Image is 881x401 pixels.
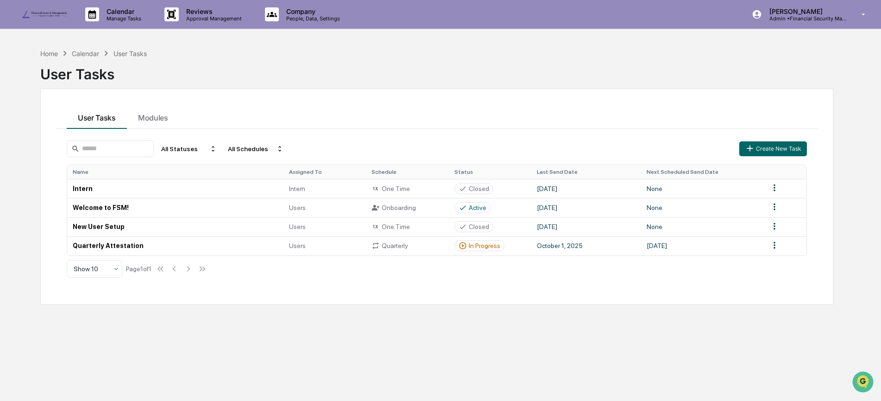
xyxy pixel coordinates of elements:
div: In Progress [469,242,500,249]
td: [DATE] [531,179,641,198]
td: October 1, 2025 [531,236,641,255]
a: 🔎Data Lookup [6,131,62,147]
p: Manage Tasks [99,15,146,22]
div: User Tasks [113,50,147,57]
div: Start new chat [31,71,152,80]
a: 🖐️Preclearance [6,113,63,130]
p: Company [279,7,345,15]
th: Status [449,165,532,179]
span: Users [289,223,306,230]
p: How can we help? [9,19,169,34]
td: [DATE] [641,236,764,255]
a: Powered byPylon [65,157,112,164]
td: Welcome to FSM! [67,198,283,217]
span: Data Lookup [19,134,58,144]
span: Users [289,242,306,249]
span: Pylon [92,157,112,164]
div: Active [469,204,486,211]
button: Create New Task [739,141,807,156]
th: Name [67,165,283,179]
div: 🖐️ [9,118,17,125]
div: Calendar [72,50,99,57]
p: Admin • Financial Security Management [762,15,848,22]
p: Calendar [99,7,146,15]
div: Quarterly [371,242,443,250]
p: People, Data, Settings [279,15,345,22]
span: Users [289,204,306,211]
td: Intern [67,179,283,198]
div: Onboarding [371,204,443,212]
div: Page 1 of 1 [126,265,151,273]
img: 1746055101610-c473b297-6a78-478c-a979-82029cc54cd1 [9,71,26,88]
button: Start new chat [157,74,169,85]
th: Schedule [366,165,449,179]
span: Intern [289,185,305,192]
td: None [641,217,764,236]
iframe: Open customer support [851,370,876,395]
span: Preclearance [19,117,60,126]
td: None [641,179,764,198]
p: Reviews [179,7,246,15]
td: Quarterly Attestation [67,236,283,255]
div: We're available if you need us! [31,80,117,88]
td: [DATE] [531,198,641,217]
th: Next Scheduled Send Date [641,165,764,179]
a: 🗄️Attestations [63,113,119,130]
div: Closed [469,223,489,230]
div: 🗄️ [67,118,75,125]
div: One Time [371,185,443,193]
th: Last Send Date [531,165,641,179]
td: New User Setup [67,217,283,236]
button: User Tasks [67,104,127,129]
div: All Schedules [224,141,287,156]
p: [PERSON_NAME] [762,7,848,15]
th: Assigned To [283,165,366,179]
img: logo [22,11,67,18]
p: Approval Management [179,15,246,22]
button: Modules [127,104,179,129]
td: None [641,198,764,217]
td: [DATE] [531,217,641,236]
div: One Time [371,223,443,231]
div: 🔎 [9,135,17,143]
div: User Tasks [40,58,833,83]
div: All Statuses [157,141,220,156]
div: Closed [469,185,489,192]
div: Home [40,50,58,57]
span: Attestations [76,117,115,126]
